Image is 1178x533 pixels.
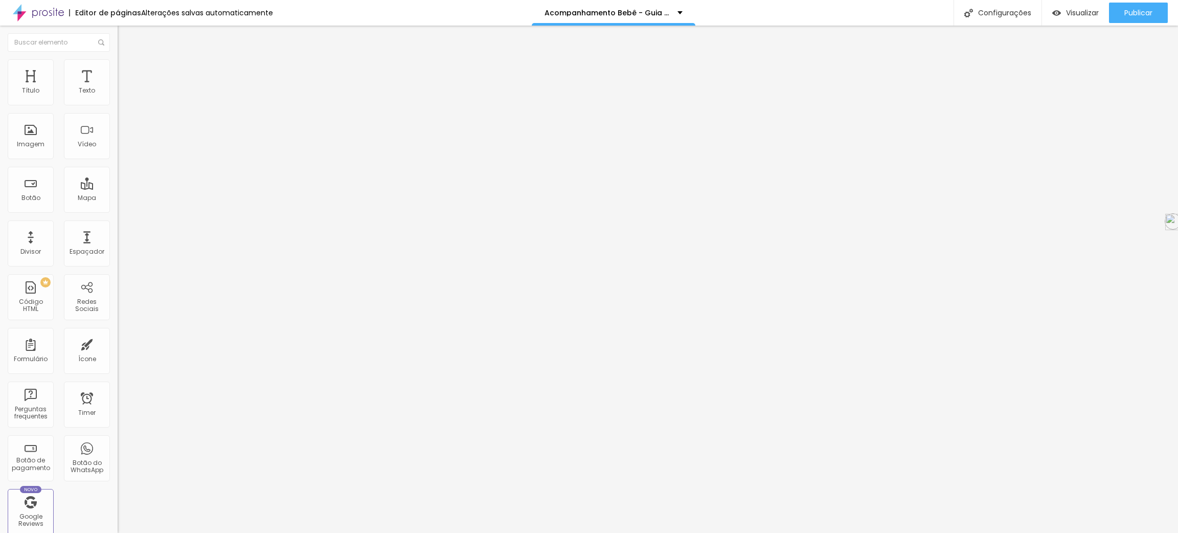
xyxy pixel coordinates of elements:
button: Visualizar [1042,3,1109,23]
div: Timer [78,409,96,416]
div: Código HTML [10,298,51,313]
div: Imagem [17,141,44,148]
input: Buscar elemento [8,33,110,52]
span: Visualizar [1066,9,1099,17]
div: Editor de páginas [69,9,141,16]
div: Novo [20,486,42,493]
div: Google Reviews [10,513,51,528]
div: Título [22,87,39,94]
div: Botão de pagamento [10,457,51,472]
img: Icone [98,39,104,46]
img: view-1.svg [1052,9,1061,17]
p: Acompanhamento Bebê - Guia de Investimento Fotográfico [545,9,670,16]
div: Divisor [20,248,41,255]
div: Espaçador [70,248,104,255]
span: Publicar [1124,9,1152,17]
div: Formulário [14,356,48,363]
div: Mapa [78,194,96,202]
div: Ícone [78,356,96,363]
div: Botão do WhatsApp [66,459,107,474]
div: Vídeo [78,141,96,148]
button: Publicar [1109,3,1168,23]
img: Icone [964,9,973,17]
div: Redes Sociais [66,298,107,313]
div: Perguntas frequentes [10,406,51,420]
div: Texto [79,87,95,94]
div: Botão [21,194,40,202]
div: Alterações salvas automaticamente [141,9,273,16]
